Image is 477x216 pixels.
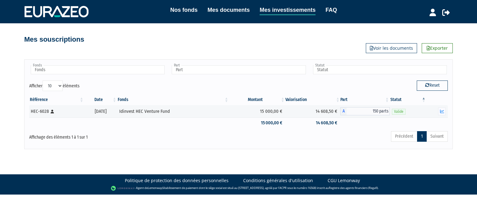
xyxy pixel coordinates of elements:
div: Idinvest HEC Venture Fund [119,108,227,115]
a: Lemonway [148,186,162,190]
a: Nos fonds [170,6,198,14]
a: Registre des agents financiers (Regafi) [329,186,378,190]
th: Valorisation: activer pour trier la colonne par ordre croissant [285,94,340,105]
th: Référence : activer pour trier la colonne par ordre croissant [29,94,84,105]
h4: Mes souscriptions [24,36,84,43]
td: 15 000,00 € [229,117,285,128]
label: Afficher éléments [29,80,79,91]
img: 1732889491-logotype_eurazeo_blanc_rvb.png [25,6,89,17]
div: HEC-6028 [31,108,82,115]
th: Statut : activer pour trier la colonne par ordre d&eacute;croissant [390,94,426,105]
a: Mes investissements [260,6,316,15]
a: Politique de protection des données personnelles [125,177,229,184]
span: A [340,107,347,115]
td: 14 608,50 € [285,117,340,128]
a: Voir les documents [366,43,417,53]
th: Date: activer pour trier la colonne par ordre croissant [84,94,117,105]
th: Fonds: activer pour trier la colonne par ordre croissant [117,94,229,105]
a: Conditions générales d'utilisation [243,177,313,184]
a: CGU Lemonway [328,177,360,184]
th: Montant: activer pour trier la colonne par ordre croissant [229,94,285,105]
a: 1 [417,131,427,142]
div: [DATE] [86,108,115,115]
span: Valide [392,109,406,115]
i: [Français] Personne physique [51,110,54,113]
div: Affichage des éléments 1 à 1 sur 1 [29,131,198,140]
div: - Agent de (établissement de paiement dont le siège social est situé au [STREET_ADDRESS], agréé p... [6,185,471,191]
img: logo-lemonway.png [111,185,135,191]
td: 15 000,00 € [229,105,285,117]
button: Reset [417,80,448,90]
a: Précédent [391,131,417,142]
select: Afficheréléments [43,80,63,91]
a: Suivant [426,131,448,142]
a: FAQ [325,6,337,14]
a: Exporter [422,43,453,53]
span: 150 parts [347,107,390,115]
td: 14 608,50 € [285,105,340,117]
div: A - Idinvest HEC Venture Fund [340,107,390,115]
th: Part: activer pour trier la colonne par ordre croissant [340,94,390,105]
a: Mes documents [207,6,250,14]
